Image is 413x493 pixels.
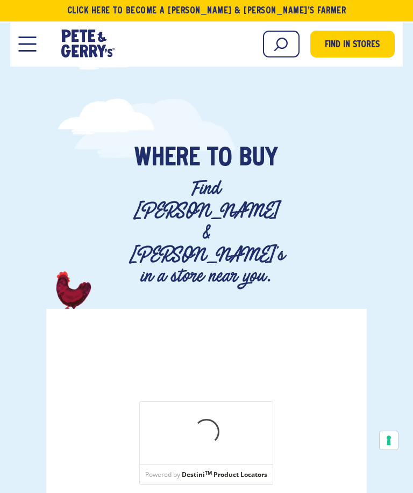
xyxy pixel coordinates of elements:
span: Where [134,146,200,172]
span: Buy [239,146,278,172]
button: Open Mobile Menu Modal Dialog [18,37,36,52]
span: Find in Stores [325,38,380,53]
button: Your consent preferences for tracking technologies [380,431,398,450]
p: Find [PERSON_NAME] & [PERSON_NAME]'s in a store near you. [129,178,284,287]
input: Search [263,31,300,57]
a: Find in Stores [310,31,395,57]
span: To [207,146,232,172]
